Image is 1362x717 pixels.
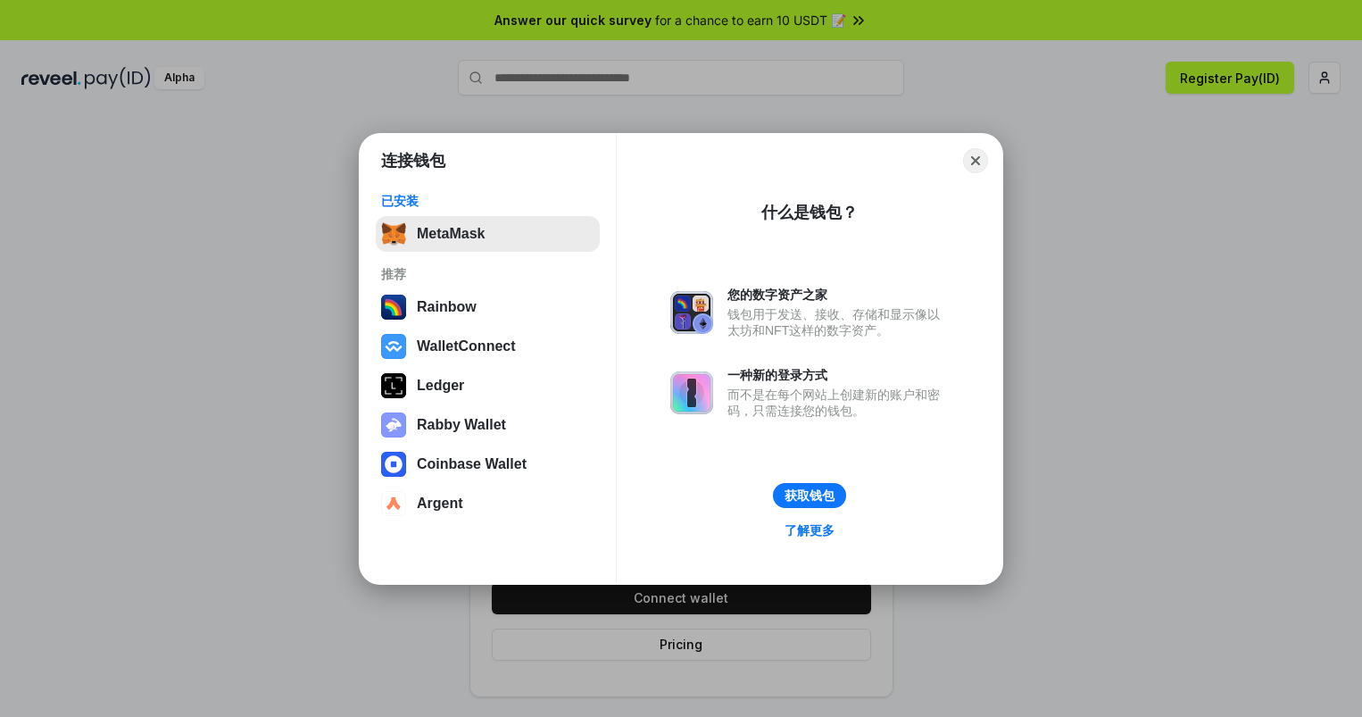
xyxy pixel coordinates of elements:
div: MetaMask [417,226,485,242]
h1: 连接钱包 [381,150,445,171]
div: Argent [417,496,463,512]
div: Rabby Wallet [417,417,506,433]
div: 一种新的登录方式 [727,367,949,383]
button: MetaMask [376,216,600,252]
button: Ledger [376,368,600,404]
img: svg+xml,%3Csvg%20fill%3D%22none%22%20height%3D%2233%22%20viewBox%3D%220%200%2035%2033%22%20width%... [381,221,406,246]
img: svg+xml,%3Csvg%20xmlns%3D%22http%3A%2F%2Fwww.w3.org%2F2000%2Fsvg%22%20fill%3D%22none%22%20viewBox... [670,371,713,414]
img: svg+xml,%3Csvg%20xmlns%3D%22http%3A%2F%2Fwww.w3.org%2F2000%2Fsvg%22%20fill%3D%22none%22%20viewBox... [381,413,406,438]
img: svg+xml,%3Csvg%20xmlns%3D%22http%3A%2F%2Fwww.w3.org%2F2000%2Fsvg%22%20width%3D%2228%22%20height%3... [381,373,406,398]
button: Argent [376,486,600,521]
div: Rainbow [417,299,477,315]
img: svg+xml,%3Csvg%20xmlns%3D%22http%3A%2F%2Fwww.w3.org%2F2000%2Fsvg%22%20fill%3D%22none%22%20viewBox... [670,291,713,334]
button: Rabby Wallet [376,407,600,443]
div: Coinbase Wallet [417,456,527,472]
button: Rainbow [376,289,600,325]
div: 什么是钱包？ [761,202,858,223]
div: Ledger [417,378,464,394]
img: svg+xml,%3Csvg%20width%3D%2228%22%20height%3D%2228%22%20viewBox%3D%220%200%2028%2028%22%20fill%3D... [381,452,406,477]
button: Coinbase Wallet [376,446,600,482]
a: 了解更多 [774,519,845,542]
button: 获取钱包 [773,483,846,508]
button: Close [963,148,988,173]
div: 已安装 [381,193,594,209]
img: svg+xml,%3Csvg%20width%3D%2228%22%20height%3D%2228%22%20viewBox%3D%220%200%2028%2028%22%20fill%3D... [381,491,406,516]
img: svg+xml,%3Csvg%20width%3D%22120%22%20height%3D%22120%22%20viewBox%3D%220%200%20120%20120%22%20fil... [381,295,406,320]
div: 了解更多 [785,522,835,538]
div: WalletConnect [417,338,516,354]
div: 推荐 [381,266,594,282]
div: 钱包用于发送、接收、存储和显示像以太坊和NFT这样的数字资产。 [727,306,949,338]
div: 获取钱包 [785,488,835,504]
div: 您的数字资产之家 [727,287,949,303]
img: svg+xml,%3Csvg%20width%3D%2228%22%20height%3D%2228%22%20viewBox%3D%220%200%2028%2028%22%20fill%3D... [381,334,406,359]
div: 而不是在每个网站上创建新的账户和密码，只需连接您的钱包。 [727,387,949,419]
button: WalletConnect [376,329,600,364]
